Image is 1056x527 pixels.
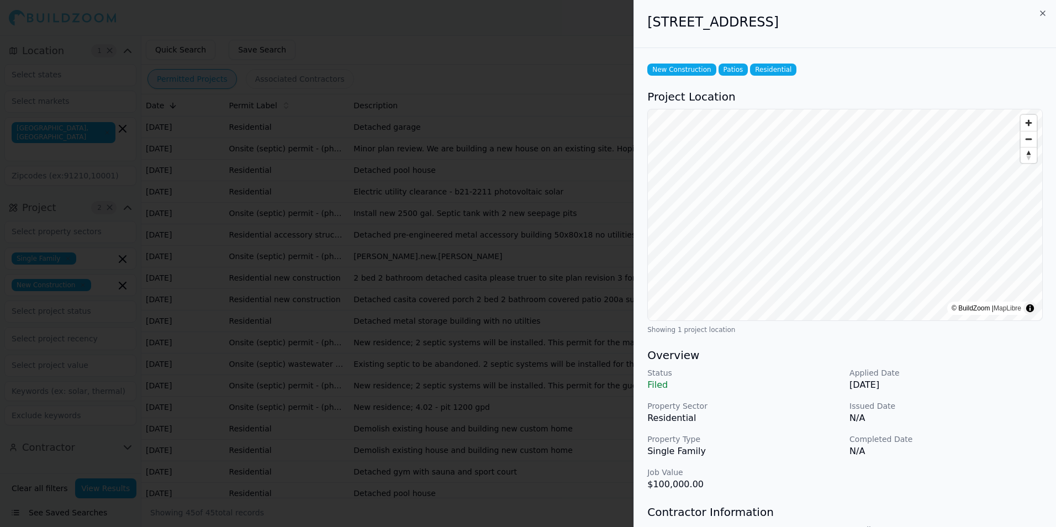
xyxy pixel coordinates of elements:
[719,64,748,76] span: Patios
[647,412,841,425] p: Residential
[647,89,1043,104] h3: Project Location
[1021,131,1037,147] button: Zoom out
[648,109,1042,320] canvas: Map
[647,504,1043,520] h3: Contractor Information
[849,412,1043,425] p: N/A
[647,367,841,378] p: Status
[849,378,1043,392] p: [DATE]
[647,400,841,412] p: Property Sector
[994,304,1021,312] a: MapLibre
[647,378,841,392] p: Filed
[849,445,1043,458] p: N/A
[849,434,1043,445] p: Completed Date
[1023,302,1037,315] summary: Toggle attribution
[647,467,841,478] p: Job Value
[849,400,1043,412] p: Issued Date
[647,478,841,491] p: $100,000.00
[647,434,841,445] p: Property Type
[750,64,796,76] span: Residential
[952,303,1021,314] div: © BuildZoom |
[1021,115,1037,131] button: Zoom in
[647,64,716,76] span: New Construction
[647,325,1043,334] div: Showing 1 project location
[647,347,1043,363] h3: Overview
[849,367,1043,378] p: Applied Date
[647,13,1043,31] h2: [STREET_ADDRESS]
[1021,147,1037,163] button: Reset bearing to north
[647,445,841,458] p: Single Family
